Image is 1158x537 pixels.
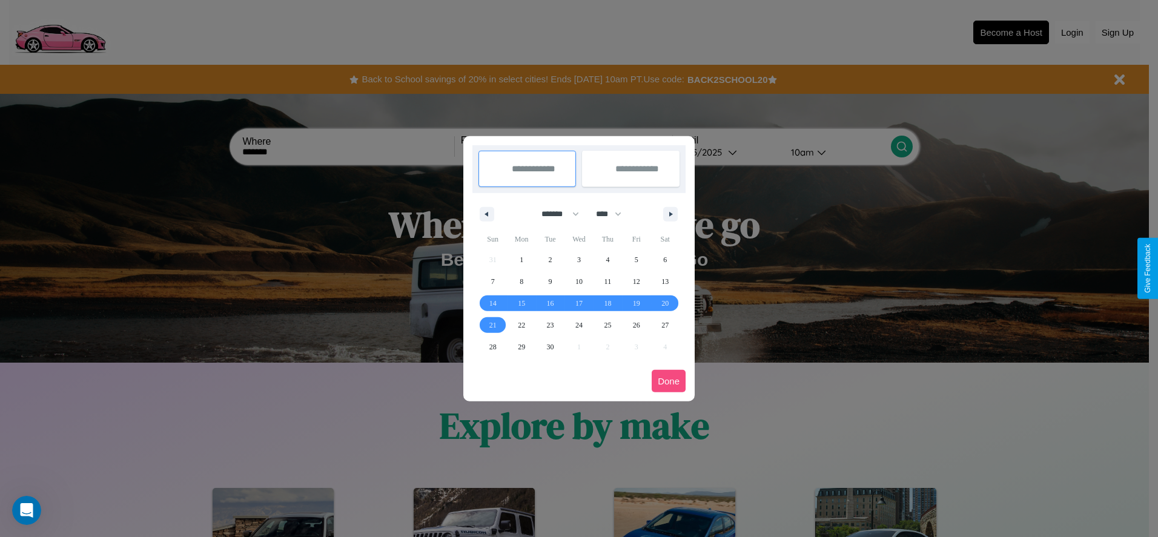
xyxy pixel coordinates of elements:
button: 28 [478,336,507,358]
button: 17 [564,292,593,314]
button: 9 [536,271,564,292]
span: 10 [575,271,583,292]
iframe: Intercom live chat [12,496,41,525]
button: 14 [478,292,507,314]
span: Sun [478,229,507,249]
span: 30 [547,336,554,358]
button: 21 [478,314,507,336]
span: 13 [661,271,669,292]
span: 17 [575,292,583,314]
span: 15 [518,292,525,314]
button: 11 [594,271,622,292]
button: 23 [536,314,564,336]
button: 25 [594,314,622,336]
span: 8 [520,271,523,292]
button: 7 [478,271,507,292]
span: 3 [577,249,581,271]
span: 2 [549,249,552,271]
span: 14 [489,292,497,314]
span: 4 [606,249,609,271]
button: 13 [651,271,680,292]
button: 8 [507,271,535,292]
span: 19 [633,292,640,314]
button: 12 [622,271,650,292]
span: 12 [633,271,640,292]
button: 18 [594,292,622,314]
button: 2 [536,249,564,271]
button: 27 [651,314,680,336]
span: Wed [564,229,593,249]
span: Fri [622,229,650,249]
span: 16 [547,292,554,314]
button: 26 [622,314,650,336]
button: 20 [651,292,680,314]
button: 10 [564,271,593,292]
span: 9 [549,271,552,292]
span: 23 [547,314,554,336]
button: Done [652,370,686,392]
button: 24 [564,314,593,336]
span: 20 [661,292,669,314]
span: 7 [491,271,495,292]
span: 25 [604,314,611,336]
button: 19 [622,292,650,314]
button: 30 [536,336,564,358]
span: 1 [520,249,523,271]
span: 27 [661,314,669,336]
span: 22 [518,314,525,336]
button: 6 [651,249,680,271]
span: Sat [651,229,680,249]
button: 16 [536,292,564,314]
button: 4 [594,249,622,271]
span: 24 [575,314,583,336]
span: 6 [663,249,667,271]
span: Mon [507,229,535,249]
span: 28 [489,336,497,358]
span: 5 [635,249,638,271]
span: 26 [633,314,640,336]
span: Thu [594,229,622,249]
span: 21 [489,314,497,336]
span: 18 [604,292,611,314]
div: Give Feedback [1143,244,1152,293]
button: 15 [507,292,535,314]
span: 11 [604,271,612,292]
button: 3 [564,249,593,271]
span: 29 [518,336,525,358]
span: Tue [536,229,564,249]
button: 29 [507,336,535,358]
button: 1 [507,249,535,271]
button: 5 [622,249,650,271]
button: 22 [507,314,535,336]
